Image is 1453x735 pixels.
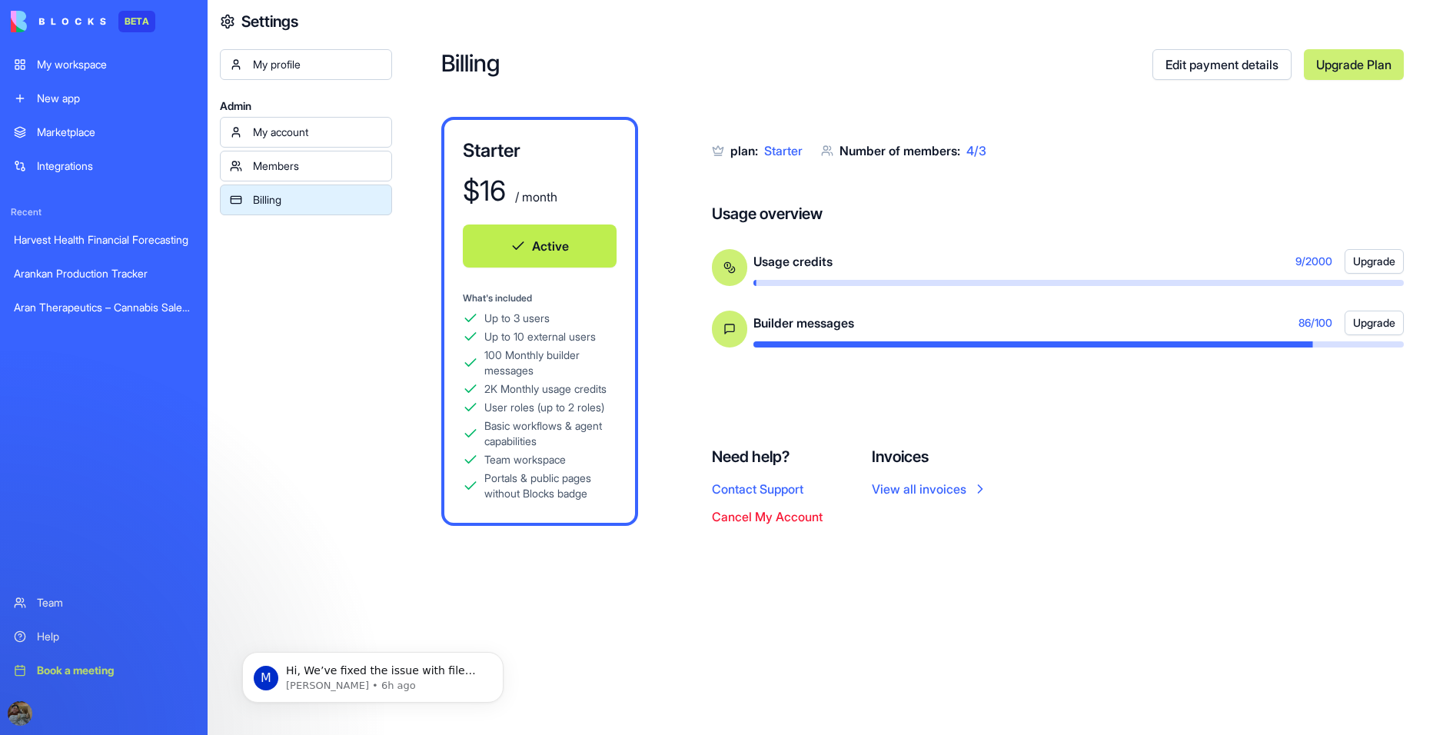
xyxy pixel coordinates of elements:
div: Billing [253,192,382,208]
div: Starter [463,138,617,163]
a: BETA [11,11,155,32]
div: BETA [118,11,155,32]
div: What's included [463,292,617,304]
div: / month [512,188,557,206]
span: Number of members: [840,143,960,158]
span: 86 / 100 [1298,315,1332,331]
span: plan: [730,143,758,158]
span: Builder messages [753,314,854,332]
button: Upgrade [1345,311,1404,335]
div: My account [253,125,382,140]
a: Arankan Production Tracker [5,258,203,289]
span: 9 / 2000 [1295,254,1332,269]
h2: Billing [441,49,1152,80]
a: Marketplace [5,117,203,148]
a: Aran Therapeutics – Cannabis Sales Forecasting [5,292,203,323]
button: Cancel My Account [712,507,823,526]
a: View all invoices [872,480,988,498]
div: Arankan Production Tracker [14,266,194,281]
span: Admin [220,98,392,114]
a: Team [5,587,203,618]
span: Usage credits [753,252,833,271]
a: Book a meeting [5,655,203,686]
div: 2K Monthly usage credits [484,381,607,397]
div: My workspace [37,57,194,72]
div: Help [37,629,194,644]
a: Harvest Health Financial Forecasting [5,224,203,255]
a: Billing [220,185,392,215]
div: Team [37,595,194,610]
button: Active [463,224,617,268]
div: 100 Monthly builder messages [484,348,617,378]
a: Integrations [5,151,203,181]
iframe: Intercom notifications message [219,620,527,727]
a: Upgrade Plan [1304,49,1404,80]
div: Book a meeting [37,663,194,678]
h4: Usage overview [712,203,823,224]
div: Integrations [37,158,194,174]
a: Edit payment details [1152,49,1292,80]
div: Team workspace [484,452,566,467]
button: Upgrade [1345,249,1404,274]
a: My profile [220,49,392,80]
div: Harvest Health Financial Forecasting [14,232,194,248]
div: Up to 10 external users [484,329,596,344]
h4: Settings [241,11,298,32]
div: Marketplace [37,125,194,140]
a: New app [5,83,203,114]
div: User roles (up to 2 roles) [484,400,604,415]
div: Members [253,158,382,174]
h4: Need help? [712,446,823,467]
img: logo [11,11,106,32]
a: Help [5,621,203,652]
div: Portals & public pages without Blocks badge [484,471,617,501]
div: New app [37,91,194,106]
div: Aran Therapeutics – Cannabis Sales Forecasting [14,300,194,315]
span: Recent [5,206,203,218]
a: Starter$16 / monthActiveWhat's includedUp to 3 usersUp to 10 external users100 Monthly builder me... [441,117,638,526]
img: ACg8ocLckqTCADZMVyP0izQdSwexkWcE6v8a1AEXwgvbafi3xFy3vSx8=s96-c [8,701,32,726]
a: Members [220,151,392,181]
span: 4 / 3 [966,143,986,158]
h4: Invoices [872,446,988,467]
div: Up to 3 users [484,311,550,326]
a: My workspace [5,49,203,80]
button: Contact Support [712,480,803,498]
div: Basic workflows & agent capabilities [484,418,617,449]
div: $ 16 [463,175,506,206]
span: Starter [764,143,803,158]
a: My account [220,117,392,148]
div: My profile [253,57,382,72]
